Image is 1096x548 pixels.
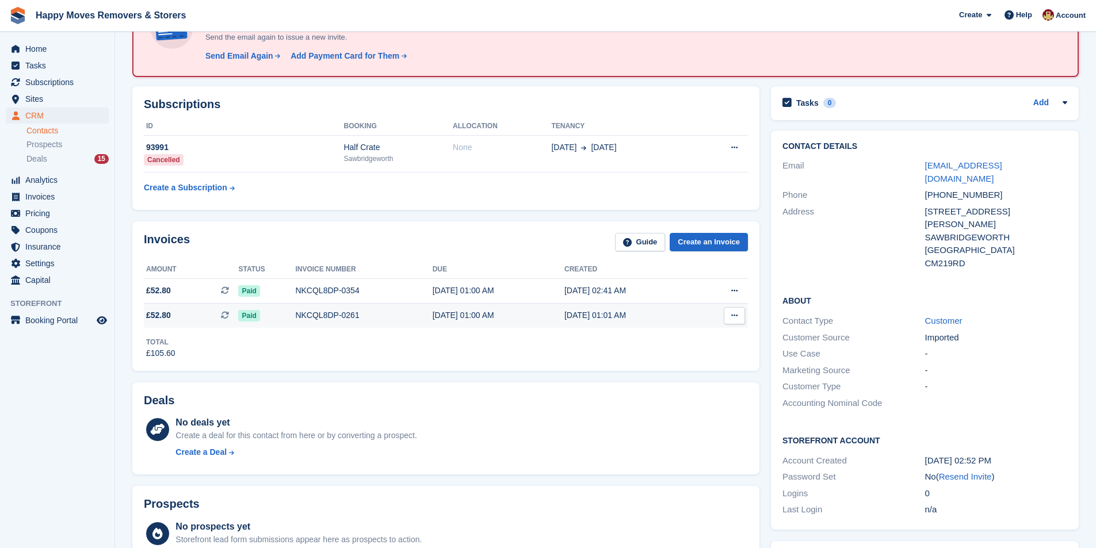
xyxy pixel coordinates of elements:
span: Help [1016,9,1032,21]
p: This contact did not create their account or add their payment card. The link to create an accoun... [201,21,604,43]
h2: Deals [144,394,174,407]
span: Prospects [26,139,62,150]
h2: Prospects [144,497,200,511]
a: Happy Moves Removers & Storers [31,6,190,25]
div: Contact Type [782,315,925,328]
span: ( ) [936,472,995,481]
span: Coupons [25,222,94,238]
div: [DATE] 02:41 AM [564,285,696,297]
div: Marketing Source [782,364,925,377]
div: Use Case [782,347,925,361]
th: Tenancy [551,117,694,136]
div: Last Login [782,503,925,516]
div: Create a Subscription [144,182,227,194]
div: SAWBRIDGEWORTH [925,231,1067,244]
a: Preview store [95,313,109,327]
a: menu [6,239,109,255]
div: CM219RD [925,257,1067,270]
div: NKCQL8DP-0354 [295,285,432,297]
th: Allocation [453,117,551,136]
img: Steven Fry [1042,9,1054,21]
a: menu [6,41,109,57]
span: Booking Portal [25,312,94,328]
span: Paid [238,310,259,321]
a: Customer [925,316,963,325]
span: Account [1056,10,1086,21]
div: No [925,470,1067,484]
h2: Tasks [796,98,819,108]
div: Email [782,159,925,185]
div: [DATE] 02:52 PM [925,454,1067,467]
div: Imported [925,331,1067,344]
div: n/a [925,503,1067,516]
div: Account Created [782,454,925,467]
div: Send Email Again [205,50,273,62]
span: Invoices [25,189,94,205]
h2: Invoices [144,233,190,252]
span: Analytics [25,172,94,188]
span: Capital [25,272,94,288]
div: £105.60 [146,347,175,359]
th: Status [238,260,295,279]
div: Storefront lead form submissions appear here as prospects to action. [175,534,422,546]
a: menu [6,189,109,205]
span: Subscriptions [25,74,94,90]
th: Booking [343,117,453,136]
h2: Contact Details [782,142,1067,151]
div: 0 [925,487,1067,500]
th: ID [144,117,343,136]
img: stora-icon-8386f47178a22dfd0bd8f6a31ec36ba5ce8667c1dd55bd0f319d3a0aa187defe.svg [9,7,26,24]
a: menu [6,255,109,271]
span: Storefront [10,298,114,309]
span: Deals [26,154,47,164]
span: Home [25,41,94,57]
a: menu [6,312,109,328]
a: Contacts [26,125,109,136]
span: Sites [25,91,94,107]
div: None [453,141,551,154]
div: - [925,364,1067,377]
div: Total [146,337,175,347]
div: 15 [94,154,109,164]
span: Paid [238,285,259,297]
span: £52.80 [146,309,171,321]
a: Add Payment Card for Them [286,50,408,62]
th: Created [564,260,696,279]
div: Logins [782,487,925,500]
a: Resend Invite [939,472,992,481]
a: Guide [615,233,666,252]
div: NKCQL8DP-0261 [295,309,432,321]
div: Password Set [782,470,925,484]
span: CRM [25,108,94,124]
span: [DATE] [551,141,576,154]
th: Invoice number [295,260,432,279]
a: menu [6,222,109,238]
span: [DATE] [591,141,616,154]
div: Create a Deal [175,446,227,458]
a: menu [6,58,109,74]
a: menu [6,205,109,221]
a: menu [6,108,109,124]
div: - [925,347,1067,361]
a: Create a Deal [175,446,417,458]
div: 93991 [144,141,343,154]
a: Deals 15 [26,153,109,165]
th: Due [433,260,564,279]
th: Amount [144,260,238,279]
h2: Subscriptions [144,98,748,111]
span: £52.80 [146,285,171,297]
span: Create [959,9,982,21]
div: Create a deal for this contact from here or by converting a prospect. [175,430,417,442]
div: [DATE] 01:00 AM [433,285,564,297]
div: Customer Source [782,331,925,344]
span: Insurance [25,239,94,255]
div: Address [782,205,925,270]
a: menu [6,172,109,188]
h2: Storefront Account [782,434,1067,446]
span: Settings [25,255,94,271]
div: [DATE] 01:01 AM [564,309,696,321]
a: Add [1033,97,1049,110]
div: Sawbridgeworth [343,154,453,164]
div: Accounting Nominal Code [782,397,925,410]
span: Pricing [25,205,94,221]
